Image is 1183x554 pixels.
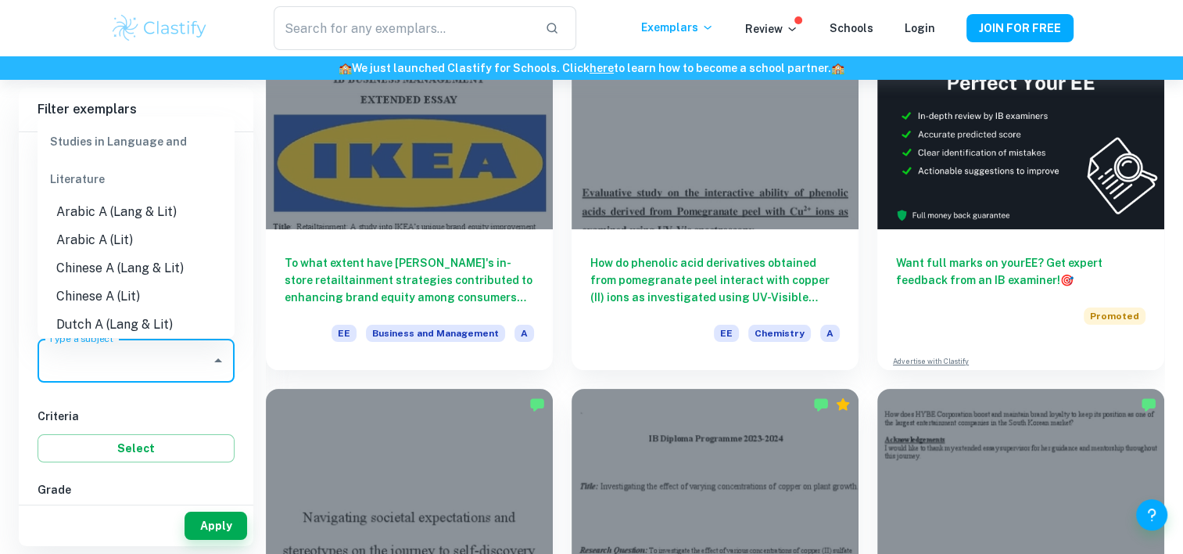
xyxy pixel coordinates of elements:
button: Apply [185,512,247,540]
span: 🏫 [339,62,352,74]
p: Exemplars [641,19,714,36]
span: EE [332,325,357,342]
img: Marked [529,397,545,412]
a: Schools [830,22,873,34]
a: here [590,62,614,74]
span: Chemistry [748,325,811,342]
div: Studies in Language and Literature [38,123,235,198]
h6: How do phenolic acid derivatives obtained from pomegranate peel interact with copper (II) ions as... [590,254,840,306]
span: Promoted [1084,308,1145,325]
div: Premium [835,397,851,412]
a: To what extent have [PERSON_NAME]'s in-store retailtainment strategies contributed to enhancing b... [266,14,553,370]
p: Review [745,20,798,38]
h6: Want full marks on your EE ? Get expert feedback from an IB examiner! [896,254,1145,289]
h6: To what extent have [PERSON_NAME]'s in-store retailtainment strategies contributed to enhancing b... [285,254,534,306]
span: Business and Management [366,325,505,342]
a: Want full marks on yourEE? Get expert feedback from an IB examiner!PromotedAdvertise with Clastify [877,14,1164,370]
h6: Filter exemplars [19,88,253,131]
li: Chinese A (Lit) [38,282,235,311]
li: Chinese A (Lang & Lit) [38,254,235,282]
span: 🎯 [1060,274,1074,286]
li: Dutch A (Lang & Lit) [38,311,235,339]
span: 🏫 [831,62,844,74]
span: A [820,325,840,342]
span: A [514,325,534,342]
a: Login [905,22,935,34]
label: Type a subject [48,332,113,345]
img: Thumbnail [877,14,1164,229]
h6: We just launched Clastify for Schools. Click to learn how to become a school partner. [3,59,1180,77]
a: How do phenolic acid derivatives obtained from pomegranate peel interact with copper (II) ions as... [572,14,859,370]
button: Close [207,350,229,372]
li: Arabic A (Lit) [38,226,235,254]
button: Select [38,434,235,462]
li: Arabic A (Lang & Lit) [38,198,235,226]
button: JOIN FOR FREE [966,14,1074,42]
h6: Criteria [38,408,235,425]
img: Marked [1141,397,1156,412]
span: EE [714,325,739,342]
img: Clastify logo [110,13,210,44]
h6: Grade [38,481,235,498]
input: Search for any exemplars... [274,6,532,50]
button: Help and Feedback [1136,499,1167,531]
img: Marked [813,397,829,412]
a: Advertise with Clastify [893,356,969,367]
